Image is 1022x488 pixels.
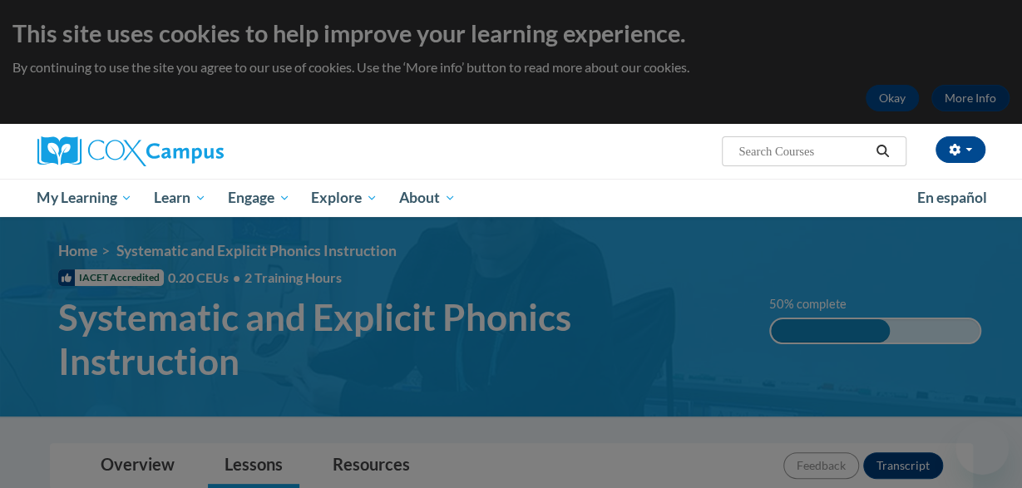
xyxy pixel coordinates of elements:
iframe: Button to launch messaging window [955,421,1009,475]
span: Learn [154,188,206,208]
input: Search Courses [737,141,870,161]
div: Main menu [25,179,998,217]
a: About [388,179,467,217]
button: Search [870,141,895,161]
img: Cox Campus [37,136,224,166]
a: Learn [143,179,217,217]
span: Explore [311,188,378,208]
a: En español [906,180,998,215]
span: About [399,188,456,208]
a: Engage [217,179,301,217]
span: My Learning [37,188,132,208]
span: Engage [228,188,290,208]
a: Explore [300,179,388,217]
button: Account Settings [936,136,985,163]
span: En español [917,189,987,206]
a: My Learning [27,179,144,217]
a: Cox Campus [37,136,337,166]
